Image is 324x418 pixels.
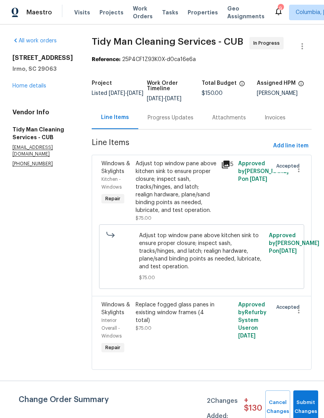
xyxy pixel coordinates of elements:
a: All work orders [12,38,57,44]
chrome_annotation: [EMAIL_ADDRESS][DOMAIN_NAME] [12,145,53,157]
span: The total cost of line items that have been proposed by Opendoor. This sum includes line items th... [239,80,245,91]
span: Add line item [273,141,308,151]
span: Approved by [PERSON_NAME] P on [238,161,289,182]
button: Add line item [270,139,312,153]
span: $75.00 [139,274,265,282]
span: - [109,91,143,96]
span: Line Items [92,139,270,153]
span: Windows & Skylights [101,302,130,315]
div: Invoices [265,114,286,122]
span: Geo Assignments [227,5,265,20]
span: [DATE] [127,91,143,96]
span: Maestro [26,9,52,16]
span: Adjust top window pane above kitchen sink to ensure proper closure; inspect sash, tracks/hinges, ... [139,232,265,271]
span: The hpm assigned to this work order. [298,80,304,91]
div: Line Items [101,114,129,121]
div: Progress Updates [148,114,193,122]
h5: Project [92,80,112,86]
chrome_annotation: [PHONE_NUMBER] [12,161,53,166]
span: Approved by [PERSON_NAME] P on [269,233,319,254]
span: Work Orders [133,5,153,20]
span: Windows & Skylights [101,161,130,174]
div: 9 [278,5,283,12]
span: Approved by Refurby System User on [238,302,267,339]
span: Properties [188,9,218,16]
span: [DATE] [279,248,297,254]
h5: Work Order Timeline [147,80,202,91]
h5: Irmo, SC 29063 [12,65,73,73]
h5: Total Budget [202,80,237,86]
span: Listed [92,91,143,96]
span: $75.00 [136,326,152,331]
span: [DATE] [238,333,256,339]
div: Replace fogged glass panes in existing window frames (4 total) [136,301,216,324]
h5: Assigned HPM [257,80,296,86]
h4: Vendor Info [12,108,73,116]
span: In Progress [253,39,283,47]
b: Reference: [92,57,120,62]
span: Accepted [276,303,303,311]
div: [PERSON_NAME] [257,91,312,96]
div: 5 [221,160,233,169]
span: Tasks [162,10,178,15]
h2: [STREET_ADDRESS] [12,54,73,62]
span: [DATE] [250,177,267,182]
span: Kitchen - Windows [101,177,122,189]
span: [DATE] [147,96,163,101]
span: Tidy Man Cleaning Services - CUB [92,37,243,46]
span: $75.00 [136,216,152,220]
a: Home details [12,83,46,89]
div: Adjust top window pane above kitchen sink to ensure proper closure; inspect sash, tracks/hinges, ... [136,160,216,214]
span: [DATE] [109,91,125,96]
span: Interior Overall - Windows [101,318,122,338]
div: Attachments [212,114,246,122]
span: Visits [74,9,90,16]
span: $150.00 [202,91,223,96]
span: Accepted [276,162,303,170]
span: Repair [102,344,124,352]
h5: Tidy Man Cleaning Services - CUB [12,126,73,141]
span: Repair [102,195,124,203]
span: Projects [99,9,124,16]
span: [DATE] [165,96,181,101]
div: 25P4CF1Z93K0X-d0ca16e6a [92,56,312,63]
span: - [147,96,181,101]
